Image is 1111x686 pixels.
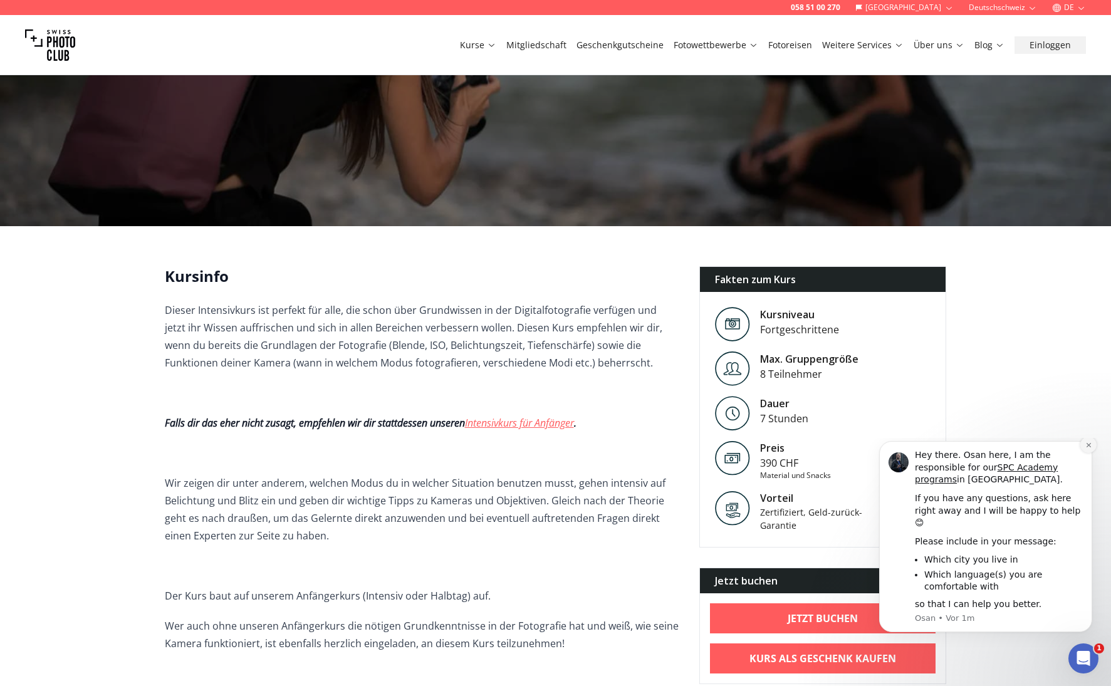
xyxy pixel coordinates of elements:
div: Zertifiziert, Geld-zurück-Garantie [760,506,867,532]
div: Fakten zum Kurs [700,267,946,292]
img: Level [715,396,750,430]
div: Preis [760,440,831,455]
div: Dauer [760,396,808,411]
h2: Kursinfo [165,266,679,286]
span: 1 [1094,643,1104,653]
div: Kursniveau [760,307,839,322]
em: Falls dir das eher nicht zusagt, empfehlen wir dir stattdessen unseren . [165,416,576,430]
iframe: Intercom notifications Nachricht [860,438,1111,652]
div: Vorteil [760,491,867,506]
a: Kurs als Geschenk kaufen [710,643,936,673]
div: Material und Snacks [760,470,831,481]
img: Vorteil [715,491,750,526]
button: Über uns [909,36,969,54]
div: Jetzt buchen [700,568,946,593]
a: Kurse [460,39,496,51]
div: 390 CHF [760,455,831,470]
div: 7 Stunden [760,411,808,426]
b: Kurs als Geschenk kaufen [749,651,896,666]
button: Einloggen [1015,36,1086,54]
iframe: Intercom live chat [1068,643,1098,673]
a: Blog [974,39,1004,51]
p: Der Kurs baut auf unserem Anfängerkurs (Intensiv oder Halbtag) auf. [165,587,679,605]
b: Jetzt buchen [788,611,858,626]
img: Level [715,351,750,386]
button: Fotowettbewerbe [669,36,763,54]
a: Weitere Services [822,39,904,51]
a: Fotowettbewerbe [674,39,758,51]
a: Intensivkurs für Anfänger [465,416,574,430]
p: Wir zeigen dir unter anderem, welchen Modus du in welcher Situation benutzen musst, gehen intensi... [165,474,679,544]
a: Mitgliedschaft [506,39,566,51]
p: Wer auch ohne unseren Anfängerkurs die nötigen Grundkenntnisse in der Fotografie hat und weiß, wi... [165,617,679,652]
img: Level [715,307,750,341]
button: Fotoreisen [763,36,817,54]
p: Dieser Intensivkurs ist perfekt für alle, die schon über Grundwissen in der Digitalfotografie ver... [165,301,679,372]
div: Fortgeschrittene [760,322,839,337]
img: Swiss photo club [25,20,75,70]
a: Jetzt buchen [710,603,936,633]
a: Geschenkgutscheine [576,39,664,51]
a: Über uns [914,39,964,51]
img: Preis [715,440,750,476]
button: Mitgliedschaft [501,36,571,54]
button: Geschenkgutscheine [571,36,669,54]
div: Max. Gruppengröße [760,351,858,366]
button: Blog [969,36,1009,54]
button: Weitere Services [817,36,909,54]
button: Kurse [455,36,501,54]
a: 058 51 00 270 [791,3,840,13]
div: 8 Teilnehmer [760,366,858,382]
a: Fotoreisen [768,39,812,51]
